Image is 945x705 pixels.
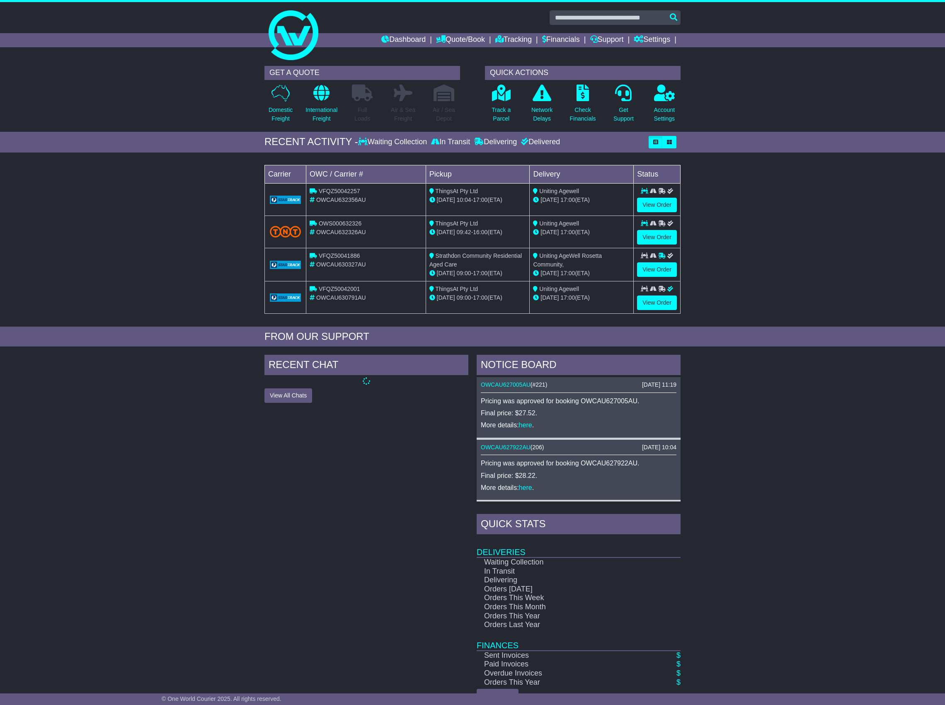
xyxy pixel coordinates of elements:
[437,229,455,235] span: [DATE]
[560,270,575,276] span: 17:00
[437,270,455,276] span: [DATE]
[316,229,366,235] span: OWCAU632326AU
[473,196,487,203] span: 17:00
[477,689,519,703] a: View Charts
[316,196,366,203] span: OWCAU632356AU
[270,196,301,204] img: GetCarrierServiceLogo
[539,188,579,194] span: Uniting Agewell
[481,381,676,388] div: ( )
[306,165,426,183] td: OWC / Carrier #
[319,220,362,227] span: OWS000632326
[429,293,526,302] div: - (ETA)
[477,567,651,576] td: In Transit
[477,536,681,557] td: Deliveries
[270,293,301,302] img: GetCarrierServiceLogo
[533,252,602,268] span: Uniting AgeWell Rosetta Community,
[319,286,360,292] span: VFQZ50042001
[481,444,531,451] a: OWCAU627922AU
[264,66,460,80] div: GET A QUOTE
[435,220,478,227] span: ThingsAt Pty Ltd
[457,229,471,235] span: 09:42
[590,33,624,47] a: Support
[264,136,358,148] div: RECENT ACTIVITY -
[481,409,676,417] p: Final price: $27.52.
[495,33,532,47] a: Tracking
[542,33,580,47] a: Financials
[477,651,651,660] td: Sent Invoices
[637,198,677,212] a: View Order
[457,294,471,301] span: 09:00
[560,229,575,235] span: 17:00
[264,331,681,343] div: FROM OUR SUPPORT
[540,294,559,301] span: [DATE]
[477,620,651,630] td: Orders Last Year
[569,84,596,128] a: CheckFinancials
[429,196,526,204] div: - (ETA)
[642,381,676,388] div: [DATE] 11:19
[533,228,630,237] div: (ETA)
[433,106,455,123] p: Air / Sea Depot
[637,230,677,245] a: View Order
[435,286,478,292] span: ThingsAt Pty Ltd
[654,106,675,123] p: Account Settings
[637,262,677,277] a: View Order
[319,252,360,259] span: VFQZ50041886
[477,557,651,567] td: Waiting Collection
[477,660,651,669] td: Paid Invoices
[316,294,366,301] span: OWCAU630791AU
[162,695,281,702] span: © One World Courier 2025. All rights reserved.
[560,294,575,301] span: 17:00
[477,355,681,377] div: NOTICE BOARD
[473,294,487,301] span: 17:00
[637,296,677,310] a: View Order
[481,444,676,451] div: ( )
[531,84,553,128] a: NetworkDelays
[539,220,579,227] span: Uniting Agewell
[305,106,337,123] p: International Freight
[472,138,519,147] div: Delivering
[477,669,651,678] td: Overdue Invoices
[270,261,301,269] img: GetCarrierServiceLogo
[613,106,634,123] p: Get Support
[533,381,545,388] span: #221
[519,484,532,491] a: here
[477,594,651,603] td: Orders This Week
[540,270,559,276] span: [DATE]
[391,106,415,123] p: Air & Sea Freight
[531,106,552,123] p: Network Delays
[457,270,471,276] span: 09:00
[481,397,676,405] p: Pricing was approved for booking OWCAU627005AU.
[642,444,676,451] div: [DATE] 10:04
[429,228,526,237] div: - (ETA)
[481,381,531,388] a: OWCAU627005AU
[654,84,676,128] a: AccountSettings
[358,138,429,147] div: Waiting Collection
[540,196,559,203] span: [DATE]
[540,229,559,235] span: [DATE]
[533,444,542,451] span: 206
[533,196,630,204] div: (ETA)
[676,669,681,677] a: $
[429,252,522,268] span: Strathdon Community Residential Aged Care
[477,630,681,651] td: Finances
[264,388,312,403] button: View All Chats
[676,651,681,659] a: $
[634,33,670,47] a: Settings
[352,106,373,123] p: Full Loads
[477,678,651,687] td: Orders This Year
[492,106,511,123] p: Track a Parcel
[316,261,366,268] span: OWCAU630327AU
[381,33,426,47] a: Dashboard
[429,269,526,278] div: - (ETA)
[519,138,560,147] div: Delivered
[613,84,634,128] a: GetSupport
[436,33,485,47] a: Quote/Book
[269,106,293,123] p: Domestic Freight
[473,229,487,235] span: 16:00
[533,269,630,278] div: (ETA)
[477,603,651,612] td: Orders This Month
[519,422,532,429] a: here
[319,188,360,194] span: VFQZ50042257
[477,612,651,621] td: Orders This Year
[457,196,471,203] span: 10:04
